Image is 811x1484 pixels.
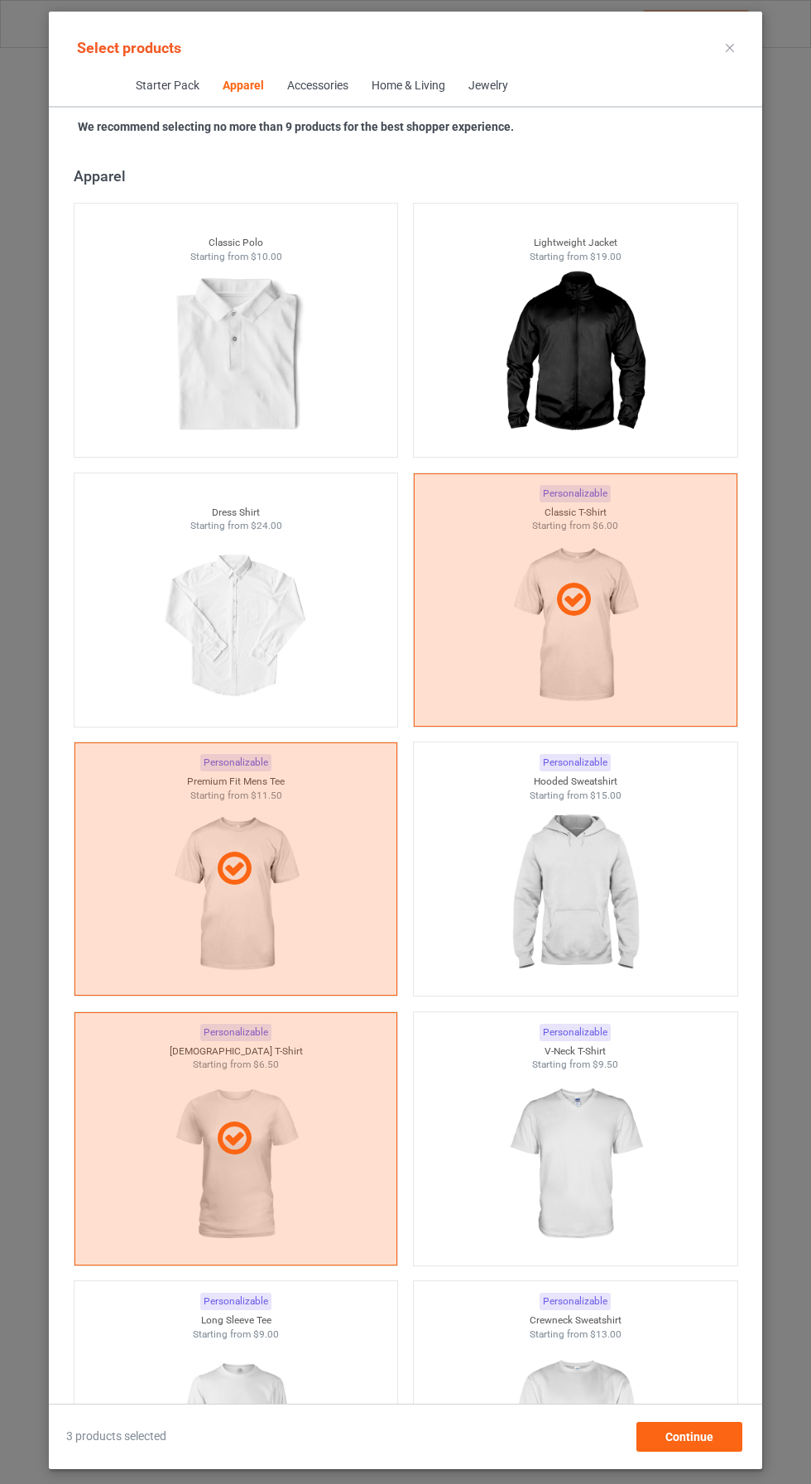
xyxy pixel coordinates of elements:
[200,1293,271,1310] div: Personalizable
[250,251,281,262] span: $10.00
[161,263,310,449] img: regular.jpg
[468,78,507,94] div: Jewelry
[414,1045,737,1059] div: V-Neck T-Shirt
[501,1072,649,1257] img: regular.jpg
[74,1314,398,1328] div: Long Sleeve Tee
[78,120,514,133] strong: We recommend selecting no more than 9 products for the best shopper experience.
[590,1328,621,1340] span: $13.00
[250,520,281,531] span: $24.00
[74,166,746,185] div: Apparel
[161,533,310,718] img: regular.jpg
[414,236,737,250] div: Lightweight Jacket
[74,506,398,520] div: Dress Shirt
[665,1430,713,1443] span: Continue
[593,1059,618,1070] span: $9.50
[74,1328,398,1342] div: Starting from
[74,519,398,533] div: Starting from
[501,263,649,449] img: regular.jpg
[540,1024,611,1041] div: Personalizable
[414,250,737,264] div: Starting from
[371,78,444,94] div: Home & Living
[222,78,263,94] div: Apparel
[540,1293,611,1310] div: Personalizable
[590,251,621,262] span: $19.00
[286,78,348,94] div: Accessories
[501,802,649,987] img: regular.jpg
[77,39,181,56] span: Select products
[414,1328,737,1342] div: Starting from
[74,236,398,250] div: Classic Polo
[414,775,737,789] div: Hooded Sweatshirt
[414,1058,737,1072] div: Starting from
[414,1314,737,1328] div: Crewneck Sweatshirt
[253,1328,279,1340] span: $9.00
[123,66,210,106] span: Starter Pack
[636,1422,742,1452] div: Continue
[540,754,611,771] div: Personalizable
[74,250,398,264] div: Starting from
[414,789,737,803] div: Starting from
[66,1429,166,1445] span: 3 products selected
[590,790,621,801] span: $15.00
